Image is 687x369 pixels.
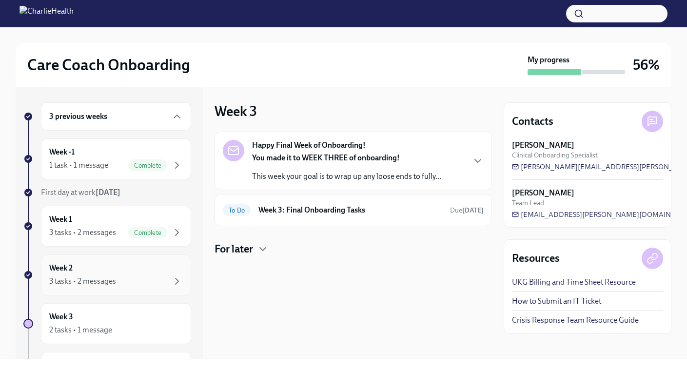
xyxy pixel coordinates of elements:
[512,251,560,266] h4: Resources
[450,206,484,215] span: August 31st, 2025 10:00
[49,227,116,238] div: 3 tasks • 2 messages
[512,140,574,151] strong: [PERSON_NAME]
[23,138,191,179] a: Week -11 task • 1 messageComplete
[512,315,639,326] a: Crisis Response Team Resource Guide
[223,202,484,218] a: To DoWeek 3: Final Onboarding TasksDue[DATE]
[49,325,112,335] div: 2 tasks • 1 message
[512,277,636,288] a: UKG Billing and Time Sheet Resource
[128,162,167,169] span: Complete
[27,55,190,75] h2: Care Coach Onboarding
[528,55,569,65] strong: My progress
[23,254,191,295] a: Week 23 tasks • 2 messages
[223,207,251,214] span: To Do
[258,205,442,215] h6: Week 3: Final Onboarding Tasks
[49,111,107,122] h6: 3 previous weeks
[41,102,191,131] div: 3 previous weeks
[252,171,441,182] p: This week your goal is to wrap up any loose ends to fully...
[252,140,366,151] strong: Happy Final Week of Onboarding!
[215,242,492,256] div: For later
[49,311,73,322] h6: Week 3
[20,6,74,21] img: CharlieHealth
[215,242,253,256] h4: For later
[23,303,191,344] a: Week 32 tasks • 1 message
[633,56,660,74] h3: 56%
[512,198,544,208] span: Team Lead
[23,187,191,198] a: First day at work[DATE]
[215,102,257,120] h3: Week 3
[49,276,116,287] div: 3 tasks • 2 messages
[252,153,400,162] strong: You made it to WEEK THREE of onboarding!
[512,188,574,198] strong: [PERSON_NAME]
[96,188,120,197] strong: [DATE]
[49,160,108,171] div: 1 task • 1 message
[23,206,191,247] a: Week 13 tasks • 2 messagesComplete
[49,263,73,273] h6: Week 2
[49,214,72,225] h6: Week 1
[512,151,598,160] span: Clinical Onboarding Specialist
[41,188,120,197] span: First day at work
[512,296,601,307] a: How to Submit an IT Ticket
[49,147,75,157] h6: Week -1
[450,206,484,214] span: Due
[128,229,167,236] span: Complete
[512,114,553,129] h4: Contacts
[462,206,484,214] strong: [DATE]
